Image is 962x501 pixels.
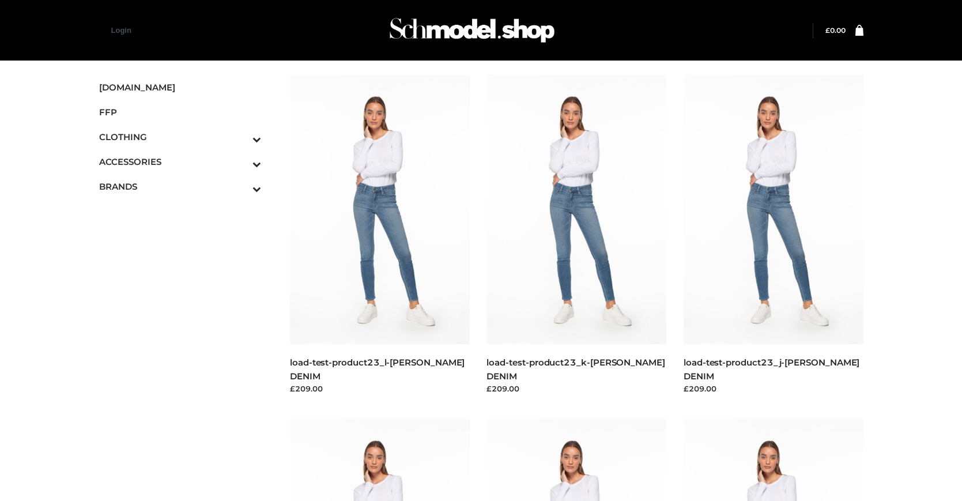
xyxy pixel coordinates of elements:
[99,81,262,94] span: [DOMAIN_NAME]
[290,357,465,381] a: load-test-product23_l-[PERSON_NAME] DENIM
[99,130,262,144] span: CLOTHING
[486,383,666,394] div: £209.00
[825,26,830,35] span: £
[99,106,262,119] span: FFP
[386,7,559,53] img: Schmodel Admin 964
[99,149,262,174] a: ACCESSORIESToggle Submenu
[99,100,262,125] a: FFP
[684,383,863,394] div: £209.00
[825,26,846,35] bdi: 0.00
[99,174,262,199] a: BRANDSToggle Submenu
[290,383,470,394] div: £209.00
[825,26,846,35] a: £0.00
[221,149,261,174] button: Toggle Submenu
[99,155,262,168] span: ACCESSORIES
[99,180,262,193] span: BRANDS
[99,125,262,149] a: CLOTHINGToggle Submenu
[111,26,131,35] a: Login
[99,75,262,100] a: [DOMAIN_NAME]
[221,125,261,149] button: Toggle Submenu
[486,357,665,381] a: load-test-product23_k-[PERSON_NAME] DENIM
[684,357,859,381] a: load-test-product23_j-[PERSON_NAME] DENIM
[221,174,261,199] button: Toggle Submenu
